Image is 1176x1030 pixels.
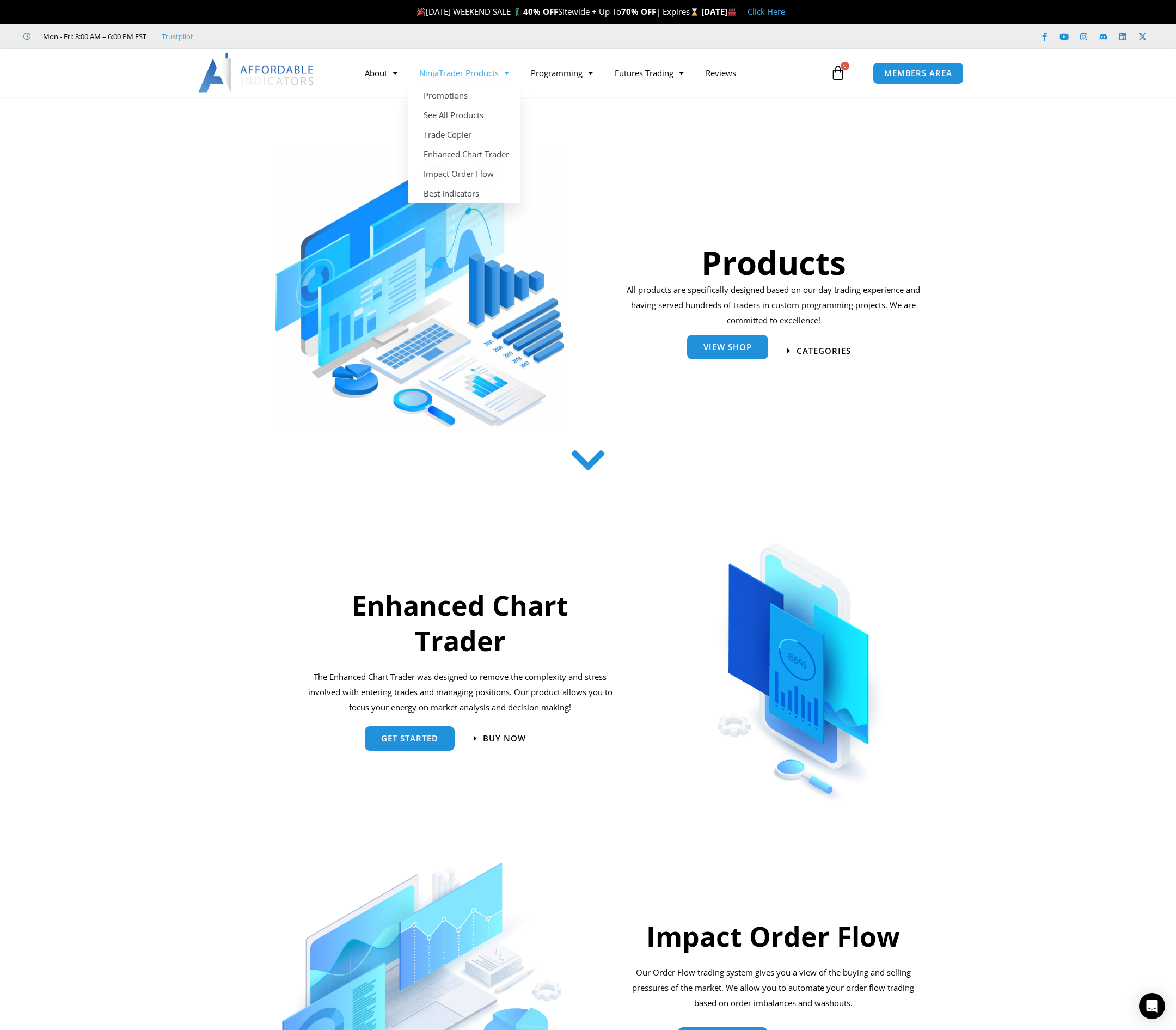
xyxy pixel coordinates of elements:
img: 🎉 [417,8,425,16]
a: Reviews [695,60,747,85]
p: All products are specifically designed based on our day trading experience and having served hund... [623,283,924,328]
a: View Shop [687,335,768,359]
img: ProductsSection scaled | Affordable Indicators – NinjaTrader [275,151,564,427]
a: Trade Copier [408,125,520,144]
a: Trustpilot [162,30,193,43]
span: Mon - Fri: 8:00 AM – 6:00 PM EST [40,30,146,43]
span: [DATE] WEEKEND SALE 🏌️‍♂️ Sitewide + Up To | Expires [414,6,701,17]
strong: 40% OFF [523,6,558,17]
span: get started [381,734,438,743]
h2: Enhanced Chart Trader [307,588,615,659]
span: Buy now [483,734,526,743]
div: Our Order Flow trading system gives you a view of the buying and selling pressures of the market.... [627,965,920,1011]
a: About [354,60,408,85]
span: View Shop [703,343,752,351]
p: The Enhanced Chart Trader was designed to remove the complexity and stress involved with entering... [307,670,615,715]
a: Impact Order Flow [408,164,520,183]
a: MEMBERS AREA [873,62,964,84]
a: NinjaTrader Products [408,60,520,85]
a: Promotions [408,85,520,105]
strong: 70% OFF [621,6,656,17]
a: Programming [520,60,604,85]
a: Enhanced Chart Trader [408,144,520,164]
a: Best Indicators [408,183,520,203]
img: ⌛ [690,8,699,16]
a: Click Here [748,6,785,17]
div: Open Intercom Messenger [1139,993,1165,1019]
a: 0 [814,57,862,89]
a: Futures Trading [604,60,695,85]
a: categories [787,347,851,355]
strong: [DATE] [701,6,737,17]
span: 0 [841,62,849,70]
span: categories [797,347,851,355]
h2: Impact Order Flow [627,919,920,954]
img: LogoAI | Affordable Indicators – NinjaTrader [198,53,315,93]
img: ChartTrader | Affordable Indicators – NinjaTrader [678,514,923,806]
img: 🏭 [728,8,736,16]
span: MEMBERS AREA [884,69,952,77]
a: Buy now [474,734,526,743]
ul: NinjaTrader Products [408,85,520,203]
nav: Menu [354,60,828,85]
a: get started [365,726,455,751]
a: See All Products [408,105,520,125]
h1: Products [623,240,924,285]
